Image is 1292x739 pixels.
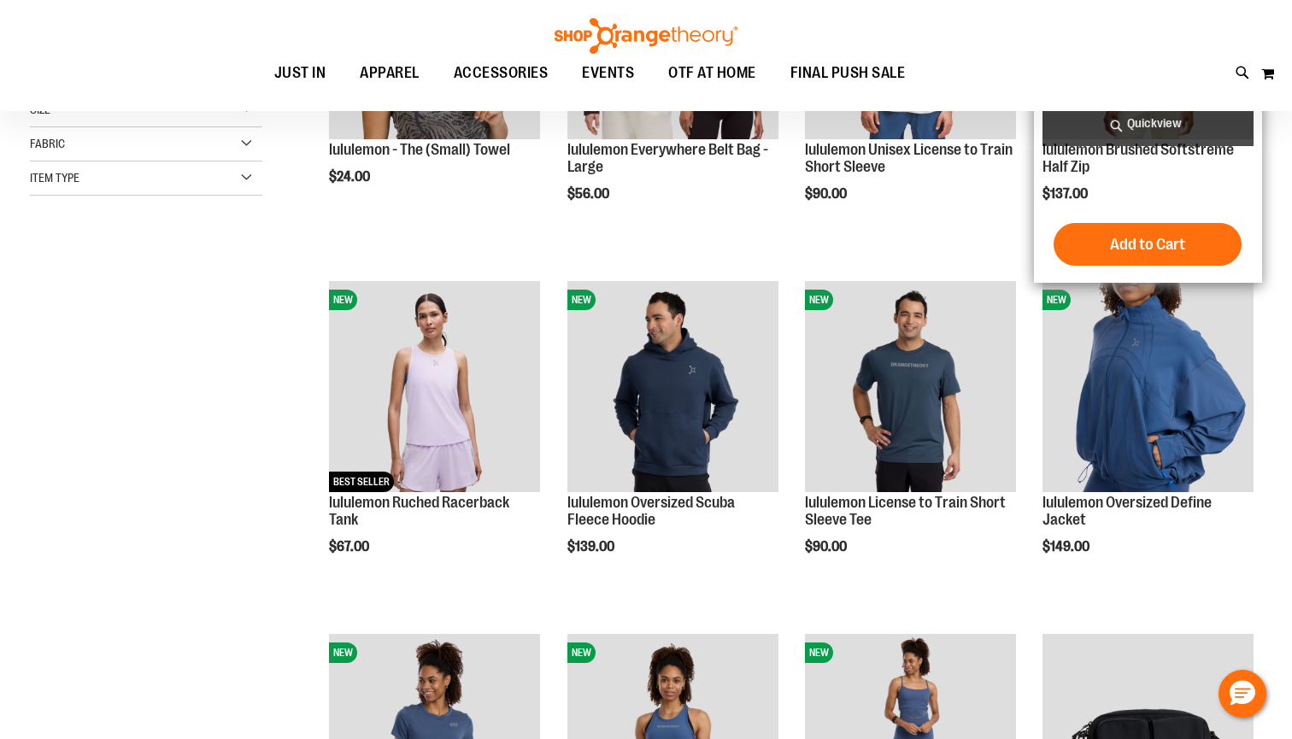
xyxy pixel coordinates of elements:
a: lululemon Unisex License to Train Short Sleeve [805,141,1013,175]
a: lululemon Ruched Racerback Tank [329,494,509,528]
span: OTF AT HOME [668,54,756,92]
span: Fabric [30,137,65,150]
img: lululemon License to Train Short Sleeve Tee [805,281,1016,492]
a: lululemon Ruched Racerback TankNEWBEST SELLER [329,281,540,495]
a: lululemon Oversized Define JacketNEW [1042,281,1254,495]
span: FINAL PUSH SALE [790,54,906,92]
img: lululemon Oversized Scuba Fleece Hoodie [567,281,778,492]
a: lululemon Everywhere Belt Bag - Large [567,141,768,175]
span: $67.00 [329,539,372,554]
span: $90.00 [805,539,849,554]
span: APPAREL [360,54,420,92]
a: APPAREL [343,54,437,92]
img: lululemon Ruched Racerback Tank [329,281,540,492]
span: NEW [329,642,357,663]
span: $137.00 [1042,186,1090,202]
a: lululemon License to Train Short Sleeve Tee [805,494,1006,528]
span: NEW [1042,290,1071,310]
a: Quickview [1042,101,1254,146]
a: OTF AT HOME [651,54,773,93]
span: NEW [567,642,596,663]
div: product [1034,273,1262,598]
a: JUST IN [257,54,344,93]
img: Shop Orangetheory [552,18,740,54]
a: lululemon License to Train Short Sleeve TeeNEW [805,281,1016,495]
span: NEW [805,290,833,310]
a: EVENTS [565,54,651,93]
a: lululemon Oversized Scuba Fleece HoodieNEW [567,281,778,495]
span: JUST IN [274,54,326,92]
div: product [796,273,1025,598]
span: Item Type [30,171,79,185]
span: EVENTS [582,54,634,92]
button: Add to Cart [1054,223,1242,266]
span: $139.00 [567,539,617,554]
a: lululemon Oversized Define Jacket [1042,494,1212,528]
div: product [559,273,787,598]
span: $56.00 [567,186,612,202]
span: NEW [329,290,357,310]
a: FINAL PUSH SALE [773,54,923,93]
a: ACCESSORIES [437,54,566,93]
div: product [320,273,549,598]
a: lululemon Brushed Softstreme Half Zip [1042,141,1234,175]
button: Hello, have a question? Let’s chat. [1219,670,1266,718]
span: NEW [805,642,833,663]
span: BEST SELLER [329,472,394,492]
span: $24.00 [329,169,373,185]
a: lululemon - The (Small) Towel [329,141,510,158]
span: NEW [567,290,596,310]
span: Add to Cart [1110,235,1185,254]
span: ACCESSORIES [454,54,549,92]
span: $90.00 [805,186,849,202]
span: $149.00 [1042,539,1092,554]
a: lululemon Oversized Scuba Fleece Hoodie [567,494,735,528]
img: lululemon Oversized Define Jacket [1042,281,1254,492]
